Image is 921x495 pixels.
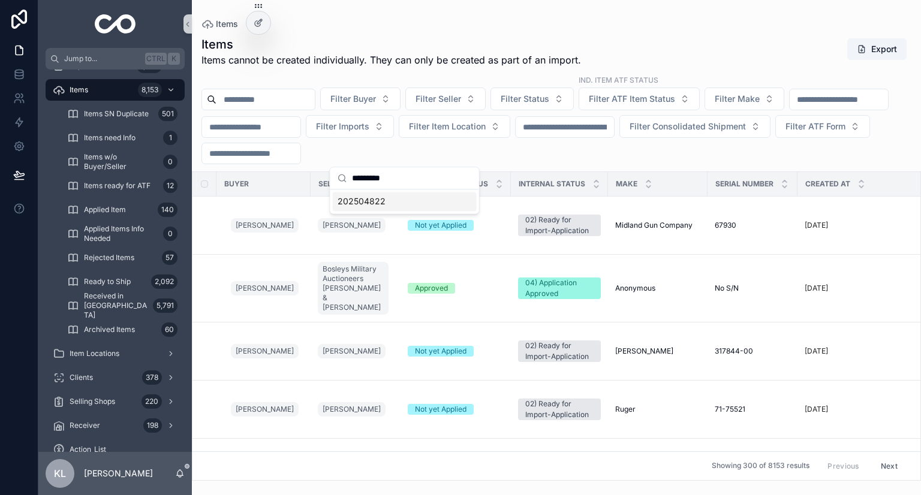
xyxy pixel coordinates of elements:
[318,400,393,419] a: [PERSON_NAME]
[54,466,66,481] span: KL
[201,18,238,30] a: Items
[231,281,299,295] a: [PERSON_NAME]
[805,346,828,356] p: [DATE]
[153,298,177,313] div: 5,791
[399,115,510,138] button: Select Button
[46,343,185,364] a: Item Locations
[715,283,790,293] a: No S/N
[872,457,906,475] button: Next
[630,120,746,132] span: Filter Consolidated Shipment
[318,344,386,358] a: [PERSON_NAME]
[84,291,148,320] span: Received in [GEOGRAPHIC_DATA]
[338,195,386,207] span: 202504822
[84,109,149,119] span: Items SN Duplicate
[84,277,131,286] span: Ready to Ship
[236,346,294,356] span: [PERSON_NAME]
[84,133,136,143] span: Items need Info
[143,418,162,433] div: 198
[518,340,601,362] a: 02) Ready for Import-Application
[805,221,828,230] p: [DATE]
[138,83,162,97] div: 8,153
[805,283,920,293] a: [DATE]
[84,152,158,171] span: Items w/o Buyer/Seller
[715,221,736,230] span: 67930
[525,340,594,362] div: 02) Ready for Import-Application
[615,405,636,414] span: Ruger
[579,87,700,110] button: Select Button
[775,115,870,138] button: Select Button
[320,87,401,110] button: Select Button
[519,179,585,189] span: Internal Status
[805,221,920,230] a: [DATE]
[715,179,773,189] span: Serial Number
[318,179,345,189] span: Seller
[145,53,167,65] span: Ctrl
[318,402,386,416] a: [PERSON_NAME]
[142,394,162,409] div: 220
[95,14,136,34] img: App logo
[231,402,299,416] a: [PERSON_NAME]
[712,461,809,471] span: Showing 300 of 8153 results
[60,295,185,316] a: Received in [GEOGRAPHIC_DATA]5,791
[615,221,700,230] a: Midland Gun Company
[318,259,393,317] a: Bosleys Military Auctioneers [PERSON_NAME] & [PERSON_NAME]
[518,399,601,420] a: 02) Ready for Import-Application
[163,131,177,145] div: 1
[323,346,381,356] span: [PERSON_NAME]
[231,400,303,419] a: [PERSON_NAME]
[330,189,479,213] div: Suggestions
[323,264,384,312] span: Bosleys Military Auctioneers [PERSON_NAME] & [PERSON_NAME]
[46,367,185,388] a: Clients378
[231,344,299,358] a: [PERSON_NAME]
[60,151,185,173] a: Items w/o Buyer/Seller0
[158,203,177,217] div: 140
[405,87,486,110] button: Select Button
[236,283,294,293] span: [PERSON_NAME]
[785,120,845,132] span: Filter ATF Form
[615,346,673,356] span: [PERSON_NAME]
[216,18,238,30] span: Items
[323,221,381,230] span: [PERSON_NAME]
[60,103,185,125] a: Items SN Duplicate501
[163,179,177,193] div: 12
[84,467,153,479] p: [PERSON_NAME]
[224,179,249,189] span: Buyer
[415,404,466,415] div: Not yet Applied
[615,405,700,414] a: Ruger
[525,277,594,299] div: 04) Application Approved
[715,346,790,356] a: 317844-00
[715,283,739,293] span: No S/N
[715,93,760,105] span: Filter Make
[64,54,140,64] span: Jump to...
[201,53,581,67] span: Items cannot be created individually. They can only be created as part of an import.
[805,283,828,293] p: [DATE]
[70,349,119,358] span: Item Locations
[579,74,658,85] label: ind. Item ATF Status
[46,439,185,460] a: Action_List
[60,199,185,221] a: Applied Item140
[316,120,369,132] span: Filter Imports
[416,93,461,105] span: Filter Seller
[616,179,637,189] span: Make
[70,445,106,454] span: Action_List
[705,87,784,110] button: Select Button
[84,325,135,334] span: Archived Items
[715,346,753,356] span: 317844-00
[163,227,177,241] div: 0
[525,215,594,236] div: 02) Ready for Import-Application
[323,405,381,414] span: [PERSON_NAME]
[715,405,790,414] a: 71-75521
[46,48,185,70] button: Jump to...CtrlK
[318,216,393,235] a: [PERSON_NAME]
[306,115,394,138] button: Select Button
[84,205,126,215] span: Applied Item
[318,262,389,315] a: Bosleys Military Auctioneers [PERSON_NAME] & [PERSON_NAME]
[142,370,162,385] div: 378
[236,405,294,414] span: [PERSON_NAME]
[805,405,920,414] a: [DATE]
[615,283,700,293] a: Anonymous
[715,405,745,414] span: 71-75521
[84,253,134,262] span: Rejected Items
[619,115,770,138] button: Select Button
[236,221,294,230] span: [PERSON_NAME]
